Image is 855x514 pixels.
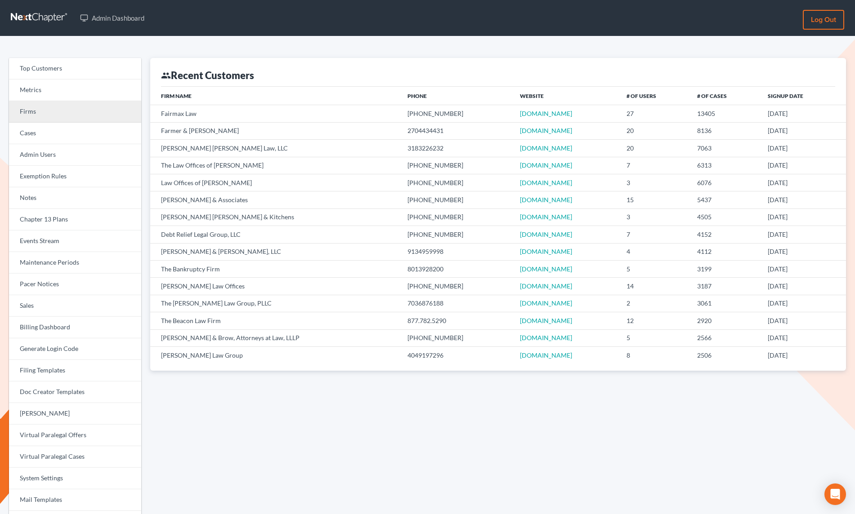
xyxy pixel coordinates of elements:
[9,360,141,381] a: Filing Templates
[9,209,141,230] a: Chapter 13 Plans
[619,122,690,139] td: 20
[400,140,513,157] td: 3183226232
[400,174,513,191] td: [PHONE_NUMBER]
[9,230,141,252] a: Events Stream
[619,226,690,243] td: 7
[150,174,401,191] td: Law Offices of [PERSON_NAME]
[520,213,572,221] a: [DOMAIN_NAME]
[76,10,149,26] a: Admin Dashboard
[9,144,141,166] a: Admin Users
[400,122,513,139] td: 2704434431
[690,295,761,312] td: 3061
[9,166,141,187] a: Exemption Rules
[520,351,572,359] a: [DOMAIN_NAME]
[520,127,572,134] a: [DOMAIN_NAME]
[520,161,572,169] a: [DOMAIN_NAME]
[161,69,254,82] div: Recent Customers
[619,329,690,346] td: 5
[690,140,761,157] td: 7063
[150,243,401,260] td: [PERSON_NAME] & [PERSON_NAME], LLC
[761,122,846,139] td: [DATE]
[400,243,513,260] td: 9134959998
[513,87,619,105] th: Website
[690,278,761,295] td: 3187
[619,278,690,295] td: 14
[690,226,761,243] td: 4152
[520,196,572,204] a: [DOMAIN_NAME]
[761,87,846,105] th: Signup Date
[520,248,572,255] a: [DOMAIN_NAME]
[9,58,141,80] a: Top Customers
[619,140,690,157] td: 20
[690,260,761,277] td: 3199
[824,483,846,505] div: Open Intercom Messenger
[9,317,141,338] a: Billing Dashboard
[9,338,141,360] a: Generate Login Code
[9,295,141,317] a: Sales
[520,299,572,307] a: [DOMAIN_NAME]
[761,243,846,260] td: [DATE]
[761,295,846,312] td: [DATE]
[150,191,401,208] td: [PERSON_NAME] & Associates
[761,260,846,277] td: [DATE]
[761,174,846,191] td: [DATE]
[150,260,401,277] td: The Bankruptcy Firm
[9,489,141,511] a: Mail Templates
[400,329,513,346] td: [PHONE_NUMBER]
[9,274,141,295] a: Pacer Notices
[520,110,572,117] a: [DOMAIN_NAME]
[9,425,141,446] a: Virtual Paralegal Offers
[690,105,761,122] td: 13405
[9,101,141,123] a: Firms
[520,282,572,290] a: [DOMAIN_NAME]
[150,122,401,139] td: Farmer & [PERSON_NAME]
[150,329,401,346] td: [PERSON_NAME] & Brow, Attorneys at Law, LLLP
[161,71,171,80] i: group
[150,87,401,105] th: Firm Name
[400,208,513,226] td: [PHONE_NUMBER]
[690,312,761,329] td: 2920
[150,226,401,243] td: Debt Relief Legal Group, LLC
[150,208,401,226] td: [PERSON_NAME] [PERSON_NAME] & Kitchens
[400,87,513,105] th: Phone
[619,105,690,122] td: 27
[150,157,401,174] td: The Law Offices of [PERSON_NAME]
[400,226,513,243] td: [PHONE_NUMBER]
[150,347,401,364] td: [PERSON_NAME] Law Group
[690,157,761,174] td: 6313
[761,157,846,174] td: [DATE]
[761,278,846,295] td: [DATE]
[400,191,513,208] td: [PHONE_NUMBER]
[400,295,513,312] td: 7036876188
[619,157,690,174] td: 7
[619,87,690,105] th: # of Users
[761,105,846,122] td: [DATE]
[619,191,690,208] td: 15
[9,80,141,101] a: Metrics
[761,208,846,226] td: [DATE]
[150,295,401,312] td: The [PERSON_NAME] Law Group, PLLC
[619,312,690,329] td: 12
[690,347,761,364] td: 2506
[400,347,513,364] td: 4049197296
[690,329,761,346] td: 2566
[690,243,761,260] td: 4112
[150,140,401,157] td: [PERSON_NAME] [PERSON_NAME] Law, LLC
[520,317,572,324] a: [DOMAIN_NAME]
[761,329,846,346] td: [DATE]
[9,381,141,403] a: Doc Creator Templates
[619,260,690,277] td: 5
[9,403,141,425] a: [PERSON_NAME]
[619,208,690,226] td: 3
[520,144,572,152] a: [DOMAIN_NAME]
[9,446,141,468] a: Virtual Paralegal Cases
[520,334,572,341] a: [DOMAIN_NAME]
[761,226,846,243] td: [DATE]
[761,140,846,157] td: [DATE]
[690,87,761,105] th: # of Cases
[400,312,513,329] td: 877.782.5290
[9,468,141,489] a: System Settings
[520,179,572,186] a: [DOMAIN_NAME]
[400,105,513,122] td: [PHONE_NUMBER]
[761,191,846,208] td: [DATE]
